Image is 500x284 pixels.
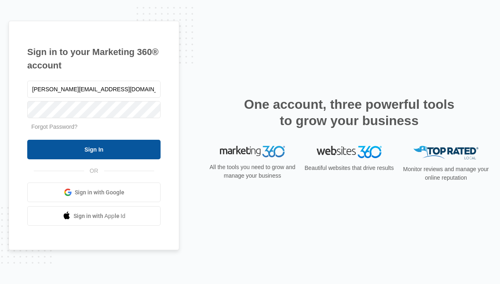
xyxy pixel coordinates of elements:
[317,146,382,158] img: Websites 360
[413,146,478,159] img: Top Rated Local
[31,123,78,130] a: Forgot Password?
[220,146,285,157] img: Marketing 360
[27,81,161,98] input: Email
[27,45,161,72] h1: Sign in to your Marketing 360® account
[400,165,491,182] p: Monitor reviews and manage your online reputation
[304,164,395,172] p: Beautiful websites that drive results
[27,183,161,202] a: Sign in with Google
[207,163,298,180] p: All the tools you need to grow and manage your business
[75,188,124,197] span: Sign in with Google
[241,96,457,129] h2: One account, three powerful tools to grow your business
[74,212,126,220] span: Sign in with Apple Id
[84,167,104,175] span: OR
[27,206,161,226] a: Sign in with Apple Id
[27,140,161,159] input: Sign In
